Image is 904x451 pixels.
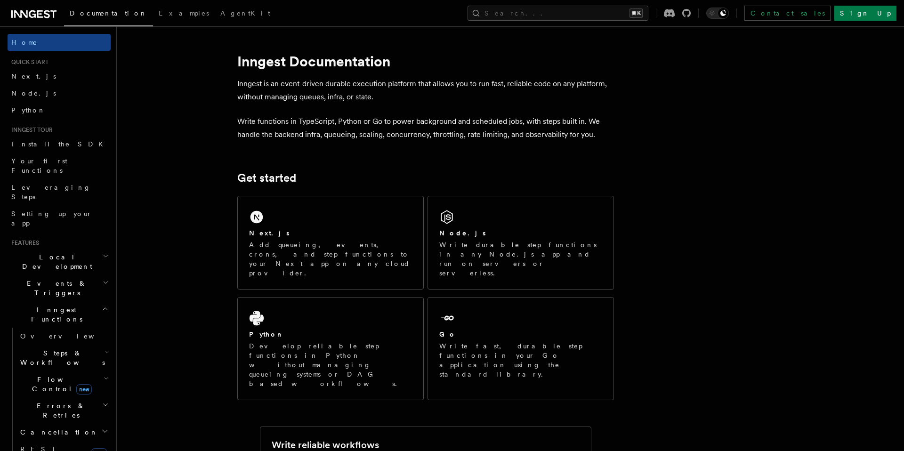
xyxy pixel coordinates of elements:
span: Cancellation [16,427,98,437]
h2: Next.js [249,228,290,238]
a: Examples [153,3,215,25]
span: Flow Control [16,375,104,394]
p: Write fast, durable step functions in your Go application using the standard library. [439,341,602,379]
button: Toggle dark mode [706,8,729,19]
span: AgentKit [220,9,270,17]
button: Steps & Workflows [16,345,111,371]
a: GoWrite fast, durable step functions in your Go application using the standard library. [428,297,614,400]
span: Leveraging Steps [11,184,91,201]
kbd: ⌘K [630,8,643,18]
button: Inngest Functions [8,301,111,328]
span: Overview [20,332,117,340]
span: Steps & Workflows [16,348,105,367]
p: Develop reliable step functions in Python without managing queueing systems or DAG based workflows. [249,341,412,388]
a: Leveraging Steps [8,179,111,205]
a: Setting up your app [8,205,111,232]
span: Home [11,38,38,47]
span: Next.js [11,72,56,80]
h1: Inngest Documentation [237,53,614,70]
p: Write durable step functions in any Node.js app and run on servers or serverless. [439,240,602,278]
a: Contact sales [744,6,831,21]
span: Errors & Retries [16,401,102,420]
span: Events & Triggers [8,279,103,298]
p: Add queueing, events, crons, and step functions to your Next app on any cloud provider. [249,240,412,278]
button: Local Development [8,249,111,275]
button: Events & Triggers [8,275,111,301]
span: Features [8,239,39,247]
span: Python [11,106,46,114]
a: Python [8,102,111,119]
span: Your first Functions [11,157,67,174]
span: Install the SDK [11,140,109,148]
span: Node.js [11,89,56,97]
span: Documentation [70,9,147,17]
span: Setting up your app [11,210,92,227]
a: Sign Up [834,6,896,21]
a: PythonDevelop reliable step functions in Python without managing queueing systems or DAG based wo... [237,297,424,400]
p: Inngest is an event-driven durable execution platform that allows you to run fast, reliable code ... [237,77,614,104]
h2: Node.js [439,228,486,238]
h2: Go [439,330,456,339]
button: Search...⌘K [468,6,648,21]
a: Install the SDK [8,136,111,153]
span: Examples [159,9,209,17]
a: Next.js [8,68,111,85]
h2: Python [249,330,284,339]
button: Errors & Retries [16,397,111,424]
a: Node.js [8,85,111,102]
a: Your first Functions [8,153,111,179]
a: Get started [237,171,296,185]
a: Overview [16,328,111,345]
p: Write functions in TypeScript, Python or Go to power background and scheduled jobs, with steps bu... [237,115,614,141]
button: Cancellation [16,424,111,441]
a: AgentKit [215,3,276,25]
span: new [76,384,92,395]
a: Node.jsWrite durable step functions in any Node.js app and run on servers or serverless. [428,196,614,290]
button: Flow Controlnew [16,371,111,397]
a: Documentation [64,3,153,26]
a: Home [8,34,111,51]
span: Inngest Functions [8,305,102,324]
span: Inngest tour [8,126,53,134]
a: Next.jsAdd queueing, events, crons, and step functions to your Next app on any cloud provider. [237,196,424,290]
span: Local Development [8,252,103,271]
span: Quick start [8,58,48,66]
